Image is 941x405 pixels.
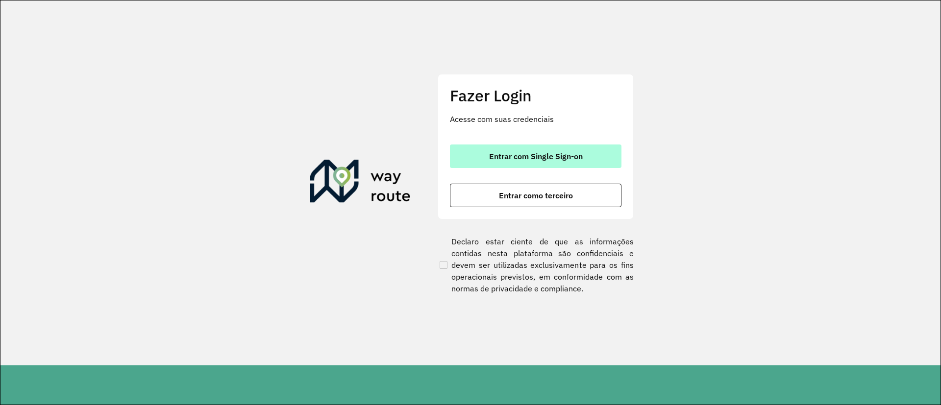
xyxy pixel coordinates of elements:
img: Roteirizador AmbevTech [310,160,411,207]
h2: Fazer Login [450,86,621,105]
span: Entrar com Single Sign-on [489,152,583,160]
button: button [450,144,621,168]
button: button [450,184,621,207]
p: Acesse com suas credenciais [450,113,621,125]
span: Entrar como terceiro [499,191,573,199]
label: Declaro estar ciente de que as informações contidas nesta plataforma são confidenciais e devem se... [438,236,634,294]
